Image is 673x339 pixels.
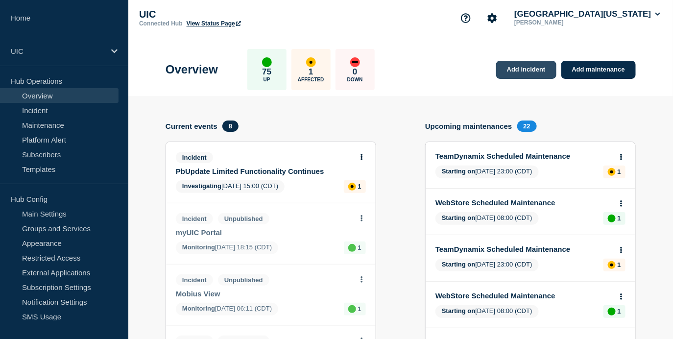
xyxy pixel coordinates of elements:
[618,215,621,222] p: 1
[608,261,616,269] div: affected
[496,61,556,79] a: Add incident
[182,243,215,251] span: Monitoring
[435,152,612,160] a: TeamDynamix Scheduled Maintenance
[309,67,313,77] p: 1
[306,57,316,67] div: affected
[176,290,353,298] a: Mobius View
[618,261,621,268] p: 1
[435,212,539,225] span: [DATE] 08:00 (CDT)
[176,242,278,254] span: [DATE] 18:15 (CDT)
[182,305,215,312] span: Monitoring
[298,77,324,82] p: Affected
[264,77,270,82] p: Up
[348,305,356,313] div: up
[348,183,356,191] div: affected
[618,168,621,175] p: 1
[358,244,361,251] p: 1
[176,274,213,286] span: Incident
[262,67,271,77] p: 75
[353,67,357,77] p: 0
[166,63,218,76] h1: Overview
[139,20,183,27] p: Connected Hub
[456,8,476,28] button: Support
[348,244,356,252] div: up
[512,19,614,26] p: [PERSON_NAME]
[182,182,221,190] span: Investigating
[435,305,539,318] span: [DATE] 08:00 (CDT)
[262,57,272,67] div: up
[435,245,612,253] a: TeamDynamix Scheduled Maintenance
[482,8,503,28] button: Account settings
[218,274,269,286] span: Unpublished
[517,121,537,132] span: 22
[442,168,476,175] span: Starting on
[187,20,241,27] a: View Status Page
[435,291,612,300] a: WebStore Scheduled Maintenance
[608,168,616,176] div: affected
[561,61,636,79] a: Add maintenance
[347,77,363,82] p: Down
[442,307,476,315] span: Starting on
[512,9,662,19] button: [GEOGRAPHIC_DATA][US_STATE]
[218,213,269,224] span: Unpublished
[358,183,361,190] p: 1
[176,180,285,193] span: [DATE] 15:00 (CDT)
[358,305,361,313] p: 1
[435,259,539,271] span: [DATE] 23:00 (CDT)
[442,214,476,221] span: Starting on
[435,166,539,178] span: [DATE] 23:00 (CDT)
[176,213,213,224] span: Incident
[608,215,616,222] div: up
[350,57,360,67] div: down
[176,228,353,237] a: myUIC Portal
[608,308,616,315] div: up
[222,121,239,132] span: 8
[176,303,278,315] span: [DATE] 06:11 (CDT)
[166,122,217,130] h4: Current events
[442,261,476,268] span: Starting on
[176,167,353,175] a: PbUpdate Limited Functionality Continues
[435,198,612,207] a: WebStore Scheduled Maintenance
[139,9,335,20] p: UIC
[11,47,105,55] p: UIC
[176,152,213,163] span: Incident
[618,308,621,315] p: 1
[425,122,512,130] h4: Upcoming maintenances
